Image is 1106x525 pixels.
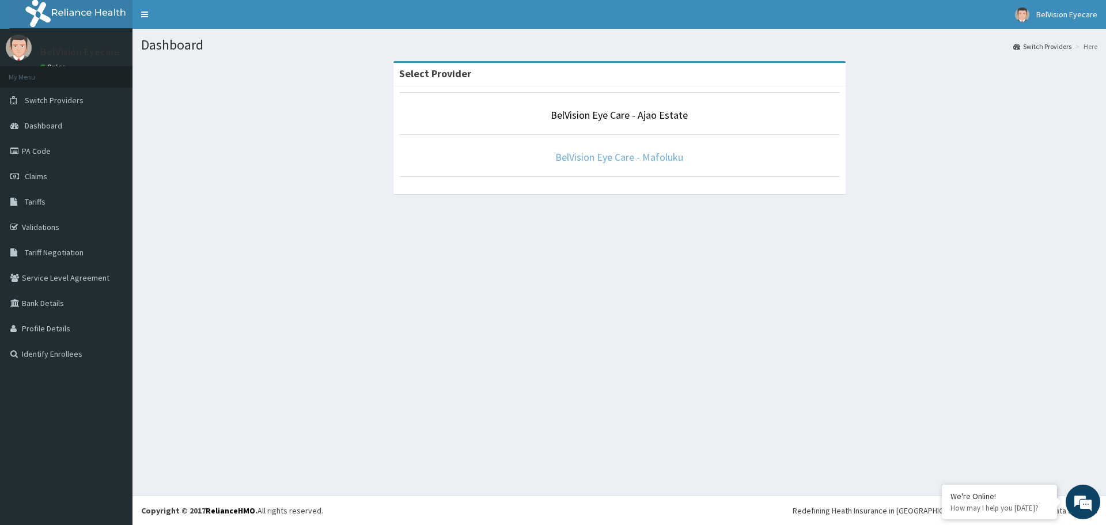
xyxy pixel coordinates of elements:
[141,505,257,516] strong: Copyright © 2017 .
[206,505,255,516] a: RelianceHMO
[25,120,62,131] span: Dashboard
[25,197,46,207] span: Tariffs
[551,108,688,122] a: BelVision Eye Care - Ajao Estate
[793,505,1097,516] div: Redefining Heath Insurance in [GEOGRAPHIC_DATA] using Telemedicine and Data Science!
[25,171,47,182] span: Claims
[1036,9,1097,20] span: BelVision Eyecare
[399,67,471,80] strong: Select Provider
[1015,7,1029,22] img: User Image
[1013,41,1071,51] a: Switch Providers
[40,63,68,71] a: Online
[6,35,32,61] img: User Image
[25,95,84,105] span: Switch Providers
[1073,41,1097,51] li: Here
[141,37,1097,52] h1: Dashboard
[25,247,84,258] span: Tariff Negotiation
[132,496,1106,525] footer: All rights reserved.
[555,150,683,164] a: BelVision Eye Care - Mafoluku
[40,47,120,57] p: BelVision Eyecare
[950,491,1048,501] div: We're Online!
[950,503,1048,513] p: How may I help you today?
